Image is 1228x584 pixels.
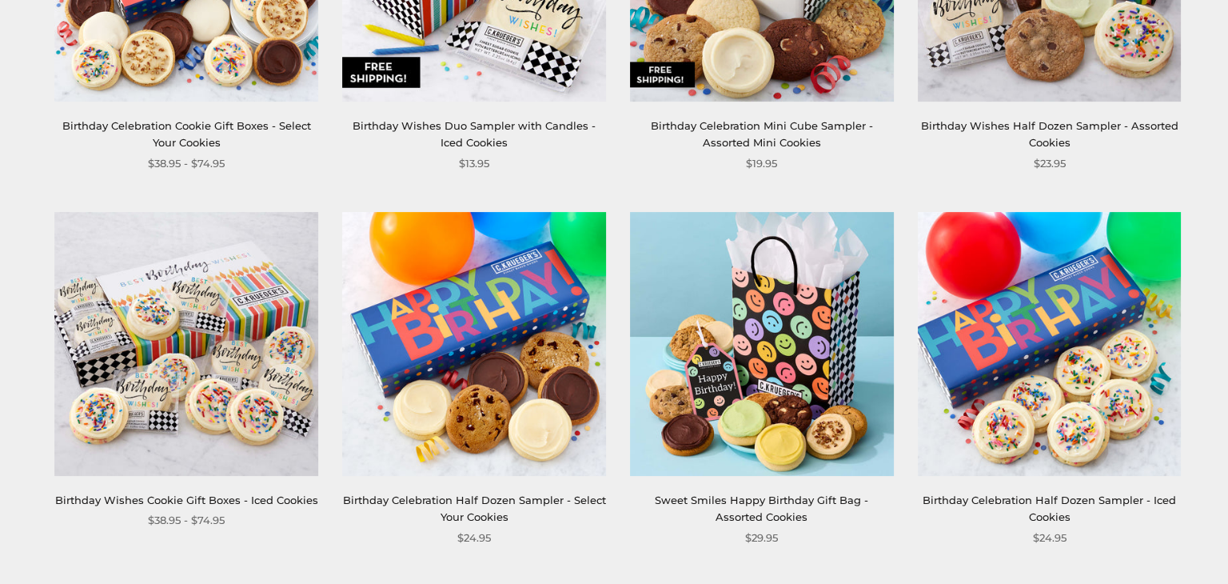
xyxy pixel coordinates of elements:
[148,512,225,529] span: $38.95 - $74.95
[459,155,489,172] span: $13.95
[353,119,596,149] a: Birthday Wishes Duo Sampler with Candles - Iced Cookies
[457,530,491,546] span: $24.95
[148,155,225,172] span: $38.95 - $74.95
[655,494,868,523] a: Sweet Smiles Happy Birthday Gift Bag - Assorted Cookies
[745,530,778,546] span: $29.95
[343,494,606,523] a: Birthday Celebration Half Dozen Sampler - Select Your Cookies
[54,212,318,476] img: Birthday Wishes Cookie Gift Boxes - Iced Cookies
[342,212,606,476] img: Birthday Celebration Half Dozen Sampler - Select Your Cookies
[918,212,1182,476] img: Birthday Celebration Half Dozen Sampler - Iced Cookies
[630,212,894,476] img: Sweet Smiles Happy Birthday Gift Bag - Assorted Cookies
[62,119,311,149] a: Birthday Celebration Cookie Gift Boxes - Select Your Cookies
[923,494,1176,523] a: Birthday Celebration Half Dozen Sampler - Iced Cookies
[1034,155,1066,172] span: $23.95
[921,119,1178,149] a: Birthday Wishes Half Dozen Sampler - Assorted Cookies
[55,494,318,506] a: Birthday Wishes Cookie Gift Boxes - Iced Cookies
[746,155,777,172] span: $19.95
[1033,530,1067,546] span: $24.95
[651,119,873,149] a: Birthday Celebration Mini Cube Sampler - Assorted Mini Cookies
